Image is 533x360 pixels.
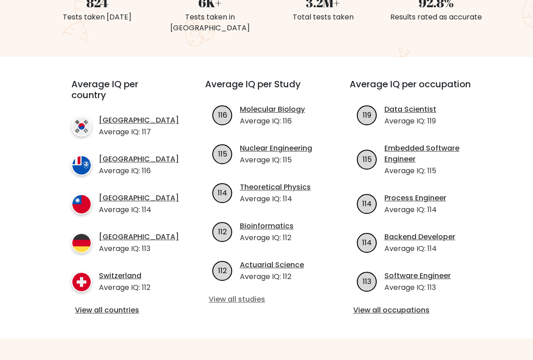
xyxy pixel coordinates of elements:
[218,110,227,120] text: 116
[99,166,179,176] p: Average IQ: 116
[99,193,179,204] a: [GEOGRAPHIC_DATA]
[99,154,179,165] a: [GEOGRAPHIC_DATA]
[363,276,371,287] text: 113
[218,265,227,276] text: 112
[384,143,472,165] a: Embedded Software Engineer
[71,272,92,292] img: country
[363,110,371,120] text: 119
[384,282,451,293] p: Average IQ: 113
[46,12,148,23] div: Tests taken [DATE]
[362,154,371,165] text: 115
[209,294,324,305] a: View all studies
[99,127,179,137] p: Average IQ: 117
[384,116,436,127] p: Average IQ: 119
[240,104,305,115] a: Molecular Biology
[362,237,372,248] text: 114
[384,166,472,176] p: Average IQ: 115
[272,12,374,23] div: Total tests taken
[99,232,179,242] a: [GEOGRAPHIC_DATA]
[71,194,92,214] img: country
[385,12,487,23] div: Results rated as accurate
[384,232,455,242] a: Backend Developer
[75,305,169,316] a: View all countries
[384,104,436,115] a: Data Scientist
[71,79,173,111] h3: Average IQ per country
[362,199,372,209] text: 114
[71,233,92,253] img: country
[350,79,472,100] h3: Average IQ per occupation
[353,305,469,316] a: View all occupations
[240,155,312,166] p: Average IQ: 115
[240,271,304,282] p: Average IQ: 112
[99,270,150,281] a: Switzerland
[384,204,446,215] p: Average IQ: 114
[384,243,455,254] p: Average IQ: 114
[71,155,92,175] img: country
[99,115,179,126] a: [GEOGRAPHIC_DATA]
[99,243,179,254] p: Average IQ: 113
[384,270,451,281] a: Software Engineer
[384,193,446,204] a: Process Engineer
[240,143,312,154] a: Nuclear Engineering
[240,116,305,127] p: Average IQ: 116
[240,194,311,204] p: Average IQ: 114
[218,149,227,159] text: 115
[240,221,294,232] a: Bioinformatics
[240,260,304,270] a: Actuarial Science
[99,204,179,215] p: Average IQ: 114
[240,182,311,193] a: Theoretical Physics
[218,227,227,237] text: 112
[99,282,150,293] p: Average IQ: 112
[240,232,294,243] p: Average IQ: 112
[205,79,328,100] h3: Average IQ per Study
[218,188,227,198] text: 114
[159,12,261,33] div: Tests taken in [GEOGRAPHIC_DATA]
[71,116,92,137] img: country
